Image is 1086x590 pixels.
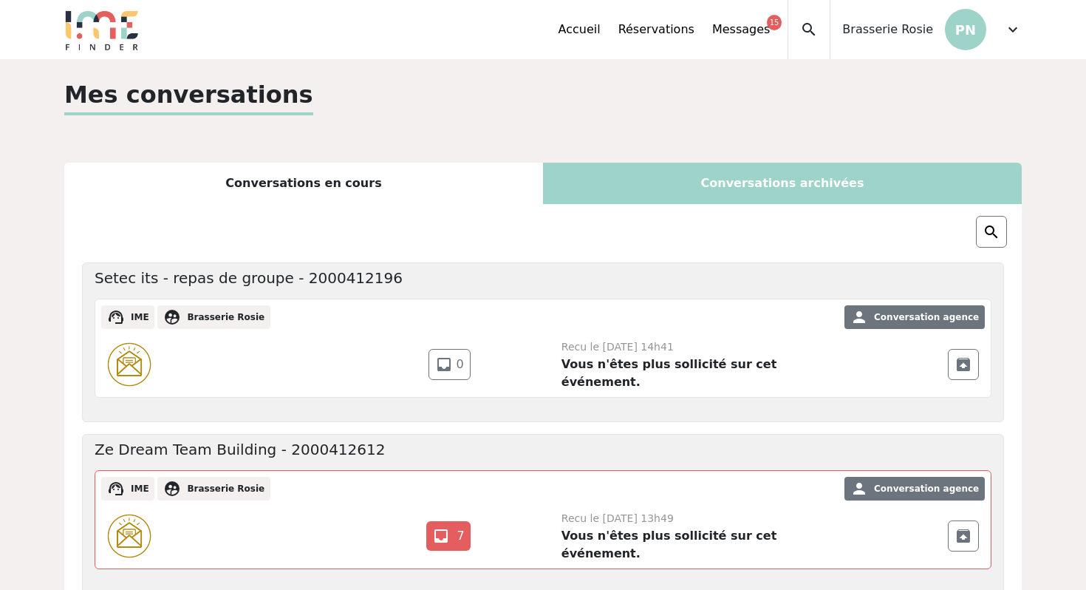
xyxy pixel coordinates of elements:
[1004,21,1022,38] span: expand_more
[432,527,450,545] span: inbox
[435,356,453,373] span: inbox
[948,349,979,380] div: Désarchiver cette conversation
[426,521,470,551] a: inbox 7
[428,349,470,380] a: inbox 0
[163,308,181,326] span: supervised_user_circle
[842,21,933,38] span: Brasserie Rosie
[187,312,264,322] span: Brasserie Rosie
[163,480,181,498] span: supervised_user_circle
[561,357,777,389] strong: Vous n'êtes plus sollicité sur cet événement.
[874,312,979,322] span: Conversation agence
[543,163,1022,204] div: Conversations archivées
[95,269,403,287] h5: Setec its - repas de groupe - 2000412196
[107,342,151,387] img: photonotifcontact.png
[561,529,777,560] strong: Vous n'êtes plus sollicité sur cet événement.
[64,9,140,50] img: Logo.png
[767,15,782,30] div: 15
[948,521,979,552] div: Désarchiver cette conversation
[850,480,868,498] span: person
[64,77,313,115] p: Mes conversations
[95,441,385,458] h5: Ze Dream Team Building - 2000412612
[457,529,464,543] span: 7
[107,308,125,326] span: support_agent
[561,341,674,353] span: Recu le [DATE] 14h41
[131,484,149,494] span: IME
[954,356,972,373] span: unarchive
[850,308,868,326] span: person
[131,312,149,322] span: IME
[561,512,674,524] span: Recu le [DATE] 13h49
[107,480,125,498] span: support_agent
[800,21,818,38] span: search
[456,356,463,373] span: 0
[64,163,543,204] div: Conversations en cours
[187,484,264,494] span: Brasserie Rosie
[954,527,972,545] span: unarchive
[107,514,151,558] img: photonotifcontact.png
[945,9,986,50] p: PN
[712,21,770,38] a: Messages15
[558,21,600,38] a: Accueil
[618,21,694,38] a: Réservations
[983,223,1000,241] img: search.png
[874,484,979,494] span: Conversation agence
